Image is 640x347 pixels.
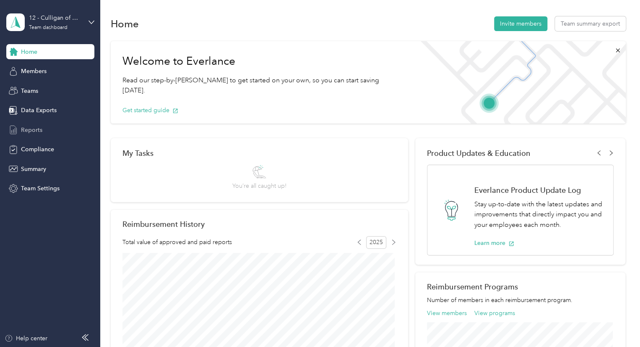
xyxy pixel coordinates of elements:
[122,106,178,115] button: Get started guide
[122,75,401,96] p: Read our step-by-[PERSON_NAME] to get started on your own, so you can start saving [DATE].
[29,25,68,30] div: Team dashboard
[474,309,515,318] button: View programs
[474,199,604,230] p: Stay up-to-date with the latest updates and improvements that directly impact you and your employ...
[21,184,60,193] span: Team Settings
[122,238,232,247] span: Total value of approved and paid reports
[21,126,42,134] span: Reports
[474,239,514,247] button: Learn more
[474,186,604,195] h1: Everlance Product Update Log
[122,55,401,68] h1: Welcome to Everlance
[555,16,626,31] button: Team summary export
[427,296,614,305] p: Number of members in each reimbursement program.
[494,16,547,31] button: Invite members
[21,145,54,154] span: Compliance
[21,47,37,56] span: Home
[427,149,531,158] span: Product Updates & Education
[5,334,47,343] button: Help center
[111,19,139,28] h1: Home
[21,67,47,76] span: Members
[593,300,640,347] iframe: Everlance-gr Chat Button Frame
[232,181,286,190] span: You’re all caught up!
[122,220,205,229] h2: Reimbursement History
[366,236,386,249] span: 2025
[21,87,38,95] span: Teams
[29,13,81,22] div: 12 - Culligan of Omaha Sales Manager (Resi)
[122,149,396,158] div: My Tasks
[21,165,46,173] span: Summary
[412,41,625,124] img: Welcome to everlance
[21,106,57,115] span: Data Exports
[427,282,614,291] h2: Reimbursement Programs
[427,309,467,318] button: View members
